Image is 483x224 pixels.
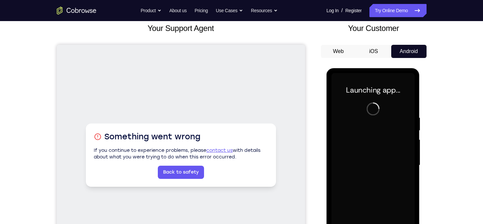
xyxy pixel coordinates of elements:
a: Log In [327,4,339,17]
a: Back to safety [101,121,147,134]
h2: Your Support Agent [57,22,305,34]
a: Try Online Demo [369,4,426,17]
button: Resources [251,4,278,17]
a: Pricing [194,4,208,17]
button: Product [141,4,161,17]
a: Go to the home page [57,7,96,14]
a: About us [169,4,187,17]
button: Android [391,45,427,58]
a: Register [345,4,362,17]
a: contact us [150,103,176,108]
h2: Your Customer [321,22,427,34]
span: / [341,7,343,14]
button: iOS [356,45,391,58]
button: Web [321,45,356,58]
button: Use Cases [216,4,243,17]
